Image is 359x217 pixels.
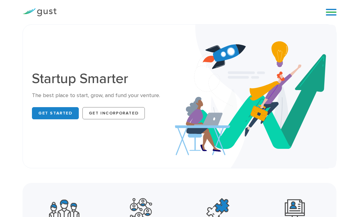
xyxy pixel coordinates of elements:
h1: Startup Smarter [32,72,175,86]
img: Startup Smarter Hero [175,25,336,168]
a: Get Started [32,107,79,119]
a: Get Incorporated [82,107,145,119]
div: The best place to start, grow, and fund your venture. [32,92,175,99]
img: Gust Logo [23,8,57,16]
